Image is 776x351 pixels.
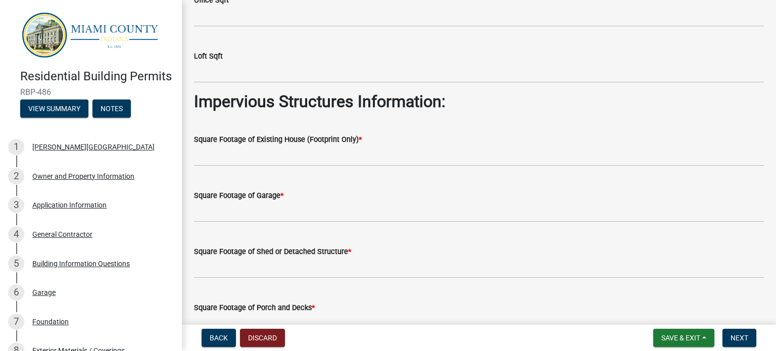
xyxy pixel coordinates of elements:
div: Garage [32,289,56,296]
label: Square Footage of Existing House (Footprint Only) [194,136,362,143]
button: Notes [92,99,131,118]
label: Square Footage of Garage [194,192,283,199]
div: 2 [8,168,24,184]
button: Back [202,329,236,347]
label: Square Footage of Shed or Detached Structure [194,248,351,256]
h4: Residential Building Permits [20,69,174,84]
label: Loft Sqft [194,53,223,60]
button: Next [722,329,756,347]
button: Save & Exit [653,329,714,347]
img: Miami County, Indiana [20,11,166,59]
div: Owner and Property Information [32,173,134,180]
div: Application Information [32,202,107,209]
div: [PERSON_NAME][GEOGRAPHIC_DATA] [32,143,155,151]
div: 7 [8,314,24,330]
wm-modal-confirm: Notes [92,106,131,114]
div: 1 [8,139,24,155]
div: Foundation [32,318,69,325]
wm-modal-confirm: Summary [20,106,88,114]
span: RBP-486 [20,87,162,97]
div: 5 [8,256,24,272]
span: Back [210,334,228,342]
strong: Impervious Structures Information: [194,92,446,111]
button: Discard [240,329,285,347]
div: 4 [8,226,24,242]
span: Save & Exit [661,334,700,342]
div: 6 [8,284,24,300]
span: Next [731,334,748,342]
div: 3 [8,197,24,213]
label: Square Footage of Porch and Decks [194,305,315,312]
button: View Summary [20,99,88,118]
div: Building Information Questions [32,260,130,267]
div: General Contractor [32,231,92,238]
